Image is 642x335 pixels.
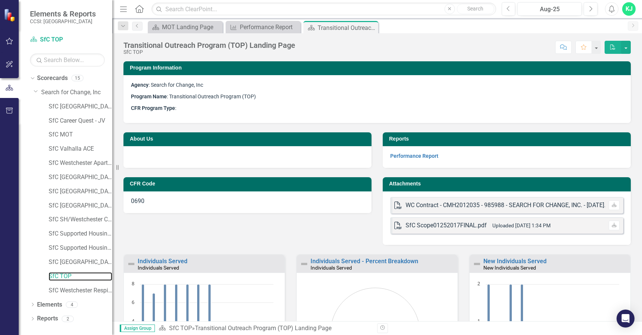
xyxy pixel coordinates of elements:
[37,301,62,309] a: Elements
[49,187,112,196] a: SfC [GEOGRAPHIC_DATA]
[41,88,112,97] a: Search for Change, Inc
[71,75,83,82] div: 15
[517,2,582,16] button: Aug-25
[240,22,299,32] div: Performance Report
[49,173,112,182] a: SfC [GEOGRAPHIC_DATA]
[406,221,487,230] div: SfC Scope01252017FINAL.pdf
[390,153,438,159] a: Performance Report
[49,102,112,111] a: SfC [GEOGRAPHIC_DATA]
[389,136,627,142] h3: Reports
[49,244,112,252] a: SfC Supported Housing/Forensic [GEOGRAPHIC_DATA]
[152,3,496,16] input: Search ClearPoint...
[49,159,112,167] a: SfC Westchester Apartment Program
[227,22,299,32] a: Performance Report
[138,258,187,265] a: Individuals Served
[492,222,551,228] small: Uploaded [DATE] 1:34 PM
[49,117,112,125] a: SfC Career Quest - JV
[49,286,112,295] a: SfC Westchester Respite
[467,6,483,12] span: Search
[311,258,418,265] a: Individuals Served - Percent Breakdown
[477,280,480,287] text: 2
[130,181,368,187] h3: CFR Code
[131,93,167,99] strong: Program Name
[30,9,96,18] span: Elements & Reports
[123,49,295,55] div: SfC TOP
[150,22,221,32] a: MOT Landing Page
[159,324,372,333] div: »
[477,317,480,324] text: 1
[131,105,176,111] span: :
[37,74,68,83] a: Scorecards
[131,93,256,99] span: : Transitional Outreach Program (TOP)
[617,310,635,328] div: Open Intercom Messenger
[62,316,74,322] div: 2
[300,259,309,268] img: Not Defined
[49,130,112,139] a: SfC MOT
[483,265,536,271] small: New Individuals Served
[389,181,627,187] h3: Attachments
[49,230,112,238] a: SfC Supported Housing / [GEOGRAPHIC_DATA]
[520,5,579,14] div: Aug-25
[49,258,112,267] a: SfC [GEOGRAPHIC_DATA]
[195,325,331,332] div: Transitional Outreach Program (TOP) Landing Page
[30,18,96,24] small: CCSI: [GEOGRAPHIC_DATA]
[622,2,636,16] button: KJ
[37,314,58,323] a: Reports
[131,105,175,111] strong: CFR Program Type
[138,265,179,271] small: Individuals Served
[127,259,136,268] img: Not Defined
[483,258,547,265] a: New Individuals Served
[30,53,105,67] input: Search Below...
[132,299,134,305] text: 6
[49,145,112,153] a: SfC Valhalla ACE
[120,325,155,332] span: Assign Group
[4,9,17,22] img: ClearPoint Strategy
[49,272,112,281] a: SfC TOP
[406,201,615,210] div: WC Contract - CMH2012035 - 985988 - SEARCH FOR CHANGE, INC. - [DATE].pdf
[130,65,627,71] h3: Program Information
[30,36,105,44] a: SfC TOP
[132,317,135,324] text: 4
[131,197,144,205] span: 0690
[66,301,78,308] div: 4
[318,23,376,33] div: Transitional Outreach Program (TOP) Landing Page
[49,202,112,210] a: SfC [GEOGRAPHIC_DATA]
[131,82,203,88] span: : Search for Change, Inc
[132,280,134,287] text: 8
[473,259,481,268] img: Not Defined
[131,82,149,88] strong: Agency
[130,136,368,142] h3: About Us
[123,41,295,49] div: Transitional Outreach Program (TOP) Landing Page
[311,265,352,271] small: Individuals Served
[457,4,494,14] button: Search
[169,325,192,332] a: SfC TOP
[162,22,221,32] div: MOT Landing Page
[49,215,112,224] a: SfC SH/Westchester Cty PC Long Stay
